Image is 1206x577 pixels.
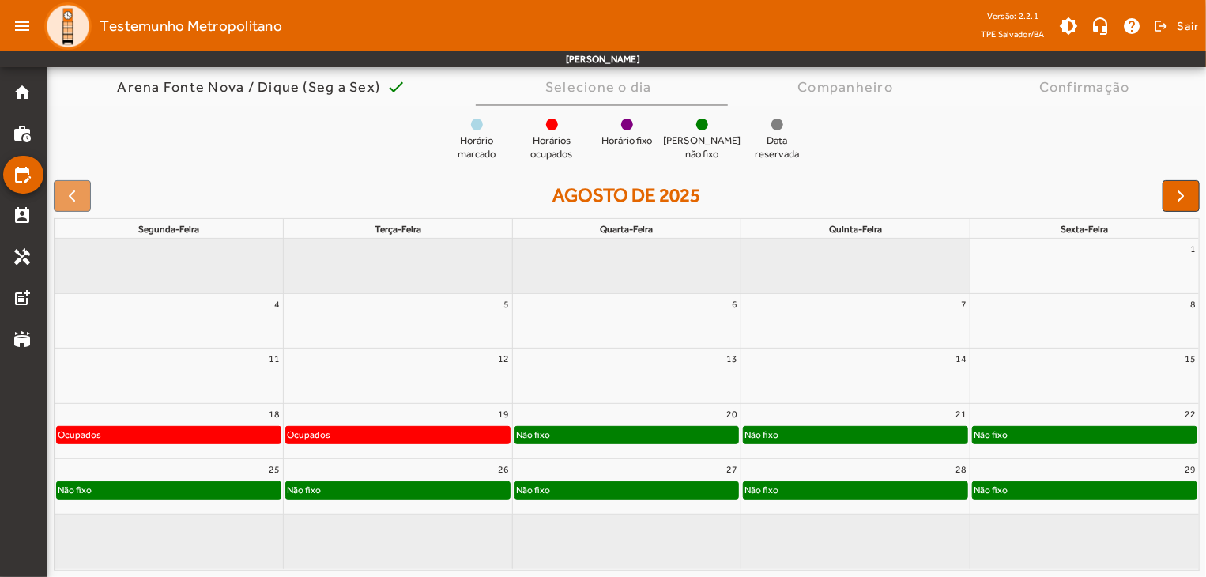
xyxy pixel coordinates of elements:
div: Não fixo [973,482,1008,498]
a: 29 de agosto de 2025 [1182,459,1199,480]
span: [PERSON_NAME] não fixo [663,134,741,161]
td: 22 de agosto de 2025 [970,404,1199,459]
a: 22 de agosto de 2025 [1182,404,1199,424]
td: 15 de agosto de 2025 [970,349,1199,404]
div: Confirmação [1039,79,1136,95]
a: 5 de agosto de 2025 [500,294,512,315]
div: Ocupados [57,427,102,443]
div: Ocupados [286,427,331,443]
td: 28 de agosto de 2025 [741,459,970,515]
td: 7 de agosto de 2025 [741,293,970,349]
a: 12 de agosto de 2025 [495,349,512,369]
a: quarta-feira [597,221,656,238]
a: 25 de agosto de 2025 [266,459,283,480]
td: 4 de agosto de 2025 [55,293,284,349]
a: 14 de agosto de 2025 [952,349,970,369]
span: TPE Salvador/BA [981,26,1045,42]
td: 18 de agosto de 2025 [55,404,284,459]
a: terça-feira [371,221,424,238]
a: 26 de agosto de 2025 [495,459,512,480]
a: 4 de agosto de 2025 [271,294,283,315]
td: 6 de agosto de 2025 [512,293,741,349]
a: 21 de agosto de 2025 [952,404,970,424]
div: Não fixo [57,482,92,498]
mat-icon: handyman [13,247,32,266]
span: Horário marcado [445,134,508,161]
div: Não fixo [515,482,551,498]
td: 21 de agosto de 2025 [741,404,970,459]
td: 1 de agosto de 2025 [970,239,1199,293]
a: 1 de agosto de 2025 [1187,239,1199,259]
a: 7 de agosto de 2025 [958,294,970,315]
a: 15 de agosto de 2025 [1182,349,1199,369]
span: Horário fixo [601,134,652,148]
a: 8 de agosto de 2025 [1187,294,1199,315]
td: 12 de agosto de 2025 [284,349,513,404]
div: Não fixo [515,427,551,443]
a: 18 de agosto de 2025 [266,404,283,424]
a: 6 de agosto de 2025 [729,294,741,315]
td: 26 de agosto de 2025 [284,459,513,515]
span: Horários ocupados [520,134,583,161]
td: 5 de agosto de 2025 [284,293,513,349]
td: 29 de agosto de 2025 [970,459,1199,515]
span: Data reservada [745,134,808,161]
td: 8 de agosto de 2025 [970,293,1199,349]
div: Não fixo [744,427,779,443]
mat-icon: perm_contact_calendar [13,206,32,225]
a: quinta-feira [826,221,885,238]
div: Selecione o dia [545,79,658,95]
td: 11 de agosto de 2025 [55,349,284,404]
div: Não fixo [973,427,1008,443]
div: Arena Fonte Nova / Dique (Seg a Sex) [117,79,386,95]
mat-icon: post_add [13,288,32,307]
img: Logo TPE [44,2,92,50]
div: Não fixo [286,482,322,498]
td: 13 de agosto de 2025 [512,349,741,404]
mat-icon: stadium [13,330,32,349]
h2: agosto de 2025 [553,184,701,207]
td: 19 de agosto de 2025 [284,404,513,459]
a: 27 de agosto de 2025 [723,459,741,480]
div: Não fixo [744,482,779,498]
a: segunda-feira [135,221,202,238]
td: 20 de agosto de 2025 [512,404,741,459]
a: 28 de agosto de 2025 [952,459,970,480]
a: sexta-feira [1057,221,1111,238]
button: Sair [1151,14,1200,38]
td: 27 de agosto de 2025 [512,459,741,515]
a: 13 de agosto de 2025 [723,349,741,369]
mat-icon: home [13,83,32,102]
a: 20 de agosto de 2025 [723,404,741,424]
td: 14 de agosto de 2025 [741,349,970,404]
div: Companheiro [797,79,899,95]
td: 25 de agosto de 2025 [55,459,284,515]
a: 19 de agosto de 2025 [495,404,512,424]
mat-icon: edit_calendar [13,165,32,184]
span: Testemunho Metropolitano [100,13,282,39]
div: Versão: 2.2.1 [981,6,1045,26]
mat-icon: menu [6,10,38,42]
a: 11 de agosto de 2025 [266,349,283,369]
mat-icon: check [386,77,405,96]
span: Sair [1177,13,1200,39]
a: Testemunho Metropolitano [38,2,282,50]
mat-icon: work_history [13,124,32,143]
